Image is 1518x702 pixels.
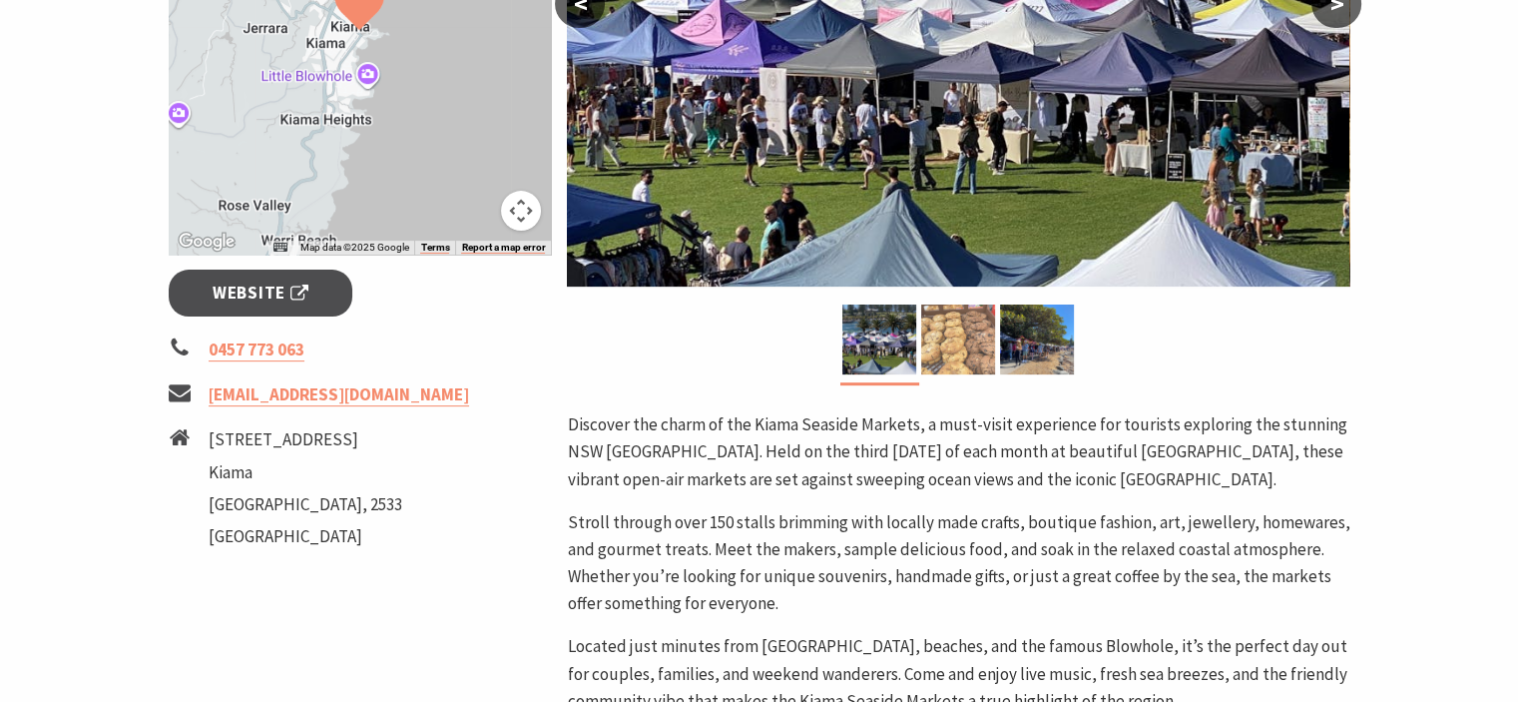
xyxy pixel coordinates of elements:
[174,229,240,255] a: Open this area in Google Maps (opens a new window)
[169,270,353,317] a: Website
[1000,305,1074,374] img: market photo
[213,280,308,307] span: Website
[461,242,545,254] a: Report a map error
[299,242,408,253] span: Map data ©2025 Google
[921,305,995,374] img: Market ptoduce
[209,426,402,453] li: [STREET_ADDRESS]
[209,383,469,406] a: [EMAIL_ADDRESS][DOMAIN_NAME]
[209,491,402,518] li: [GEOGRAPHIC_DATA], 2533
[420,242,449,254] a: Terms (opens in new tab)
[567,509,1349,618] p: Stroll through over 150 stalls brimming with locally made crafts, boutique fashion, art, jeweller...
[209,523,402,550] li: [GEOGRAPHIC_DATA]
[501,191,541,231] button: Map camera controls
[567,411,1349,493] p: Discover the charm of the Kiama Seaside Markets, a must-visit experience for tourists exploring t...
[209,459,402,486] li: Kiama
[174,229,240,255] img: Google
[842,305,916,374] img: Kiama Seaside Market
[209,339,304,361] a: 0457 773 063
[273,241,287,255] button: Keyboard shortcuts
